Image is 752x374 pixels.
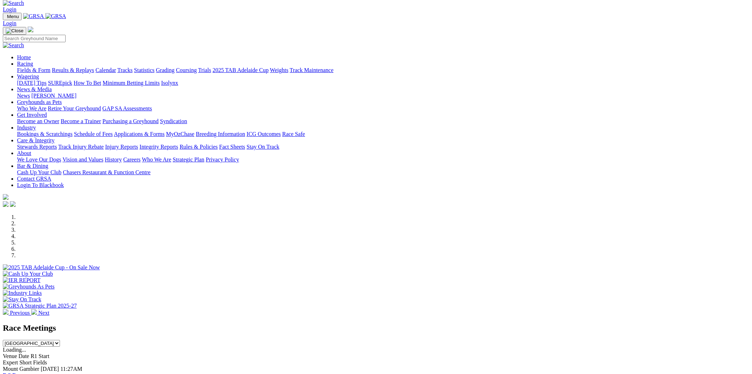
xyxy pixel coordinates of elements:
[38,310,49,316] span: Next
[3,194,9,200] img: logo-grsa-white.png
[74,80,101,86] a: How To Bet
[3,201,9,207] img: facebook.svg
[3,353,17,359] span: Venue
[3,284,55,290] img: Greyhounds As Pets
[17,80,46,86] a: [DATE] Tips
[3,290,42,296] img: Industry Links
[10,201,16,207] img: twitter.svg
[17,150,31,156] a: About
[17,169,61,175] a: Cash Up Your Club
[48,80,72,86] a: SUREpick
[17,67,749,73] div: Racing
[17,67,50,73] a: Fields & Form
[62,156,103,163] a: Vision and Values
[17,156,749,163] div: About
[3,264,100,271] img: 2025 TAB Adelaide Cup - On Sale Now
[3,309,9,315] img: chevron-left-pager-white.svg
[48,105,101,111] a: Retire Your Greyhound
[10,310,30,316] span: Previous
[17,163,48,169] a: Bar & Dining
[31,353,49,359] span: R1 Start
[74,131,112,137] a: Schedule of Fees
[3,347,26,353] span: Loading...
[198,67,211,73] a: Trials
[6,28,23,34] img: Close
[3,323,749,333] h2: Race Meetings
[290,67,333,73] a: Track Maintenance
[63,169,150,175] a: Chasers Restaurant & Function Centre
[103,118,159,124] a: Purchasing a Greyhound
[60,366,82,372] span: 11:27AM
[17,118,749,125] div: Get Involved
[114,131,165,137] a: Applications & Forms
[212,67,269,73] a: 2025 TAB Adelaide Cup
[3,27,26,35] button: Toggle navigation
[196,131,245,137] a: Breeding Information
[123,156,140,163] a: Careers
[117,67,133,73] a: Tracks
[282,131,305,137] a: Race Safe
[17,105,749,112] div: Greyhounds as Pets
[3,296,41,303] img: Stay On Track
[206,156,239,163] a: Privacy Policy
[31,309,37,315] img: chevron-right-pager-white.svg
[103,105,152,111] a: GAP SA Assessments
[176,67,197,73] a: Coursing
[105,144,138,150] a: Injury Reports
[3,6,16,12] a: Login
[3,271,53,277] img: Cash Up Your Club
[17,118,59,124] a: Become an Owner
[18,353,29,359] span: Date
[17,156,61,163] a: We Love Our Dogs
[3,20,16,26] a: Login
[28,27,33,32] img: logo-grsa-white.png
[103,80,160,86] a: Minimum Betting Limits
[17,144,57,150] a: Stewards Reports
[3,277,40,284] img: IER REPORT
[166,131,194,137] a: MyOzChase
[17,125,36,131] a: Industry
[3,310,31,316] a: Previous
[17,73,39,79] a: Wagering
[3,42,24,49] img: Search
[45,13,66,20] img: GRSA
[156,67,175,73] a: Grading
[247,131,281,137] a: ICG Outcomes
[17,112,47,118] a: Get Involved
[95,67,116,73] a: Calendar
[17,99,62,105] a: Greyhounds as Pets
[7,14,19,19] span: Menu
[219,144,245,150] a: Fact Sheets
[3,35,66,42] input: Search
[134,67,155,73] a: Statistics
[20,359,32,365] span: Short
[52,67,94,73] a: Results & Replays
[41,366,59,372] span: [DATE]
[17,131,749,137] div: Industry
[139,144,178,150] a: Integrity Reports
[31,310,49,316] a: Next
[17,93,30,99] a: News
[142,156,171,163] a: Who We Are
[17,54,31,60] a: Home
[23,13,44,20] img: GRSA
[58,144,104,150] a: Track Injury Rebate
[17,131,72,137] a: Bookings & Scratchings
[3,359,18,365] span: Expert
[17,105,46,111] a: Who We Are
[247,144,279,150] a: Stay On Track
[61,118,101,124] a: Become a Trainer
[17,182,64,188] a: Login To Blackbook
[17,137,55,143] a: Care & Integrity
[17,86,52,92] a: News & Media
[105,156,122,163] a: History
[160,118,187,124] a: Syndication
[33,359,47,365] span: Fields
[17,169,749,176] div: Bar & Dining
[161,80,178,86] a: Isolynx
[3,13,22,20] button: Toggle navigation
[173,156,204,163] a: Strategic Plan
[3,303,77,309] img: GRSA Strategic Plan 2025-27
[270,67,288,73] a: Weights
[17,144,749,150] div: Care & Integrity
